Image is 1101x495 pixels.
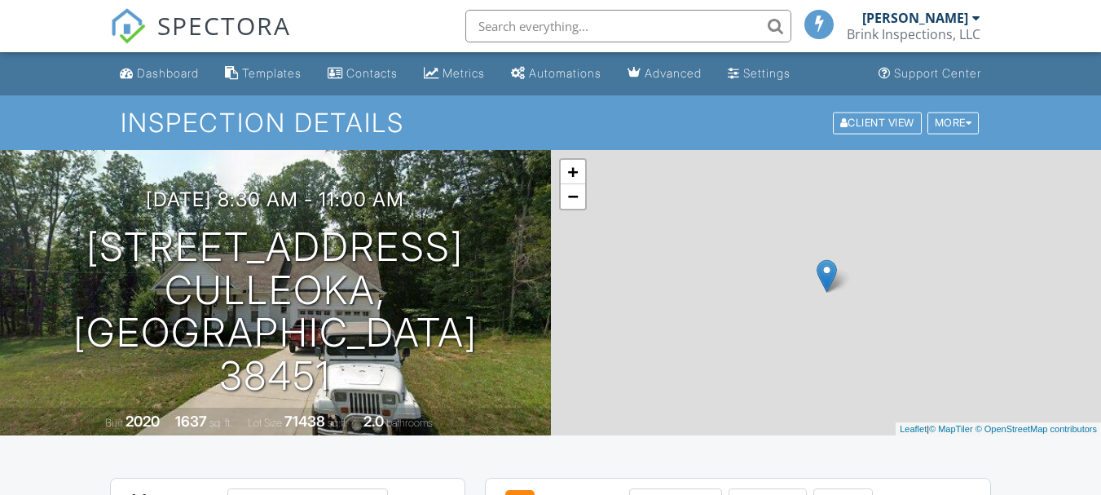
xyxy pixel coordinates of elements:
a: © MapTiler [929,424,973,434]
span: Lot Size [248,417,282,429]
a: Dashboard [113,59,205,89]
a: Settings [721,59,797,89]
a: Zoom out [561,184,585,209]
a: SPECTORA [110,22,291,56]
a: Contacts [321,59,404,89]
span: bathrooms [386,417,433,429]
a: Client View [831,116,926,128]
h1: [STREET_ADDRESS] Culleoka, [GEOGRAPHIC_DATA] 38451 [26,226,525,398]
input: Search everything... [465,10,791,42]
span: Built [105,417,123,429]
div: Advanced [645,66,702,80]
a: Templates [218,59,308,89]
div: Client View [833,112,922,134]
div: Brink Inspections, LLC [847,26,980,42]
div: 2.0 [363,413,384,430]
div: More [927,112,980,134]
div: Contacts [346,66,398,80]
div: Templates [242,66,302,80]
h3: [DATE] 8:30 am - 11:00 am [146,188,404,210]
span: sq. ft. [209,417,232,429]
div: Metrics [443,66,485,80]
div: 71438 [284,413,325,430]
span: sq.ft. [328,417,348,429]
a: Support Center [872,59,988,89]
a: Metrics [417,59,491,89]
a: Advanced [621,59,708,89]
div: Automations [529,66,601,80]
img: The Best Home Inspection Software - Spectora [110,8,146,44]
div: 2020 [126,413,160,430]
div: [PERSON_NAME] [862,10,968,26]
a: Zoom in [561,160,585,184]
a: © OpenStreetMap contributors [975,424,1097,434]
div: Support Center [894,66,981,80]
a: Leaflet [900,424,927,434]
h1: Inspection Details [121,108,980,137]
div: Dashboard [137,66,199,80]
div: 1637 [175,413,207,430]
a: Automations (Basic) [504,59,608,89]
div: Settings [743,66,791,80]
div: | [896,422,1101,436]
span: SPECTORA [157,8,291,42]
